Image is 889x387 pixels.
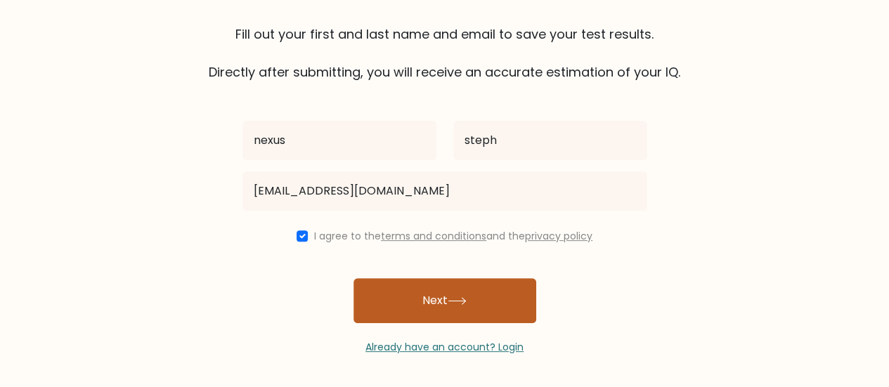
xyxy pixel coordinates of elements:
[353,278,536,323] button: Next
[242,121,436,160] input: First name
[453,121,647,160] input: Last name
[44,25,845,81] div: Fill out your first and last name and email to save your test results. Directly after submitting,...
[365,340,524,354] a: Already have an account? Login
[314,229,592,243] label: I agree to the and the
[242,171,647,211] input: Email
[381,229,486,243] a: terms and conditions
[525,229,592,243] a: privacy policy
